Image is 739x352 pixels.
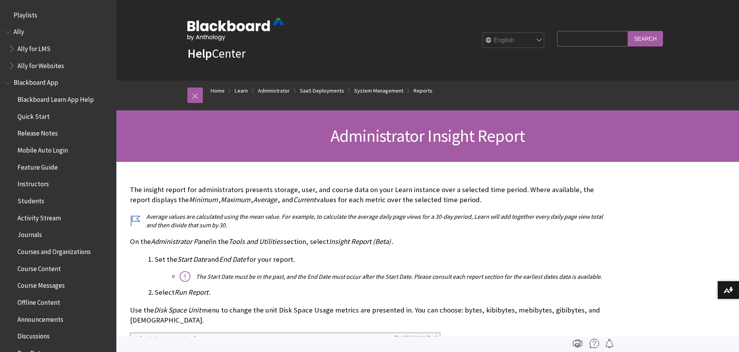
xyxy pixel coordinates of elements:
p: Use the menu to change the unit Disk Space Usage metrics are presented in. You can choose: bytes,... [130,305,611,325]
span: Quick Start [17,110,50,120]
p: Average values are calculated using the mean value. For example, to calculate the average daily p... [130,212,611,230]
a: HelpCenter [187,46,246,61]
span: Course Content [17,262,61,273]
span: Instructors [17,178,49,188]
a: SaaS Deployments [300,86,344,96]
img: Blackboard by Anthology [187,18,284,41]
span: Start Date [177,255,207,264]
span: Blackboard Learn App Help [17,93,94,103]
a: Reports [414,86,433,96]
input: Search [628,31,663,46]
strong: Help [187,46,212,61]
span: Minimum [189,195,218,204]
nav: Book outline for Playlists [5,9,112,22]
span: Announcements [17,313,63,323]
nav: Book outline for Anthology Ally Help [5,26,112,72]
span: Activity Stream [17,211,61,222]
img: Print [573,339,582,348]
li: Set the and for your report. [155,254,611,281]
span: Ally for LMS [17,42,50,53]
span: Feature Guide [17,161,58,171]
span: Administrator Insight Report [331,125,525,146]
a: Administrator [258,86,290,96]
span: Average [253,195,277,204]
span: End Date [219,255,246,264]
span: Ally [14,26,24,36]
span: Blackboard App [14,76,58,87]
li: Select . [155,287,611,298]
a: Learn [235,86,248,96]
span: Tools and Utilities [228,237,283,246]
p: The insight report for administrators presents storage, user, and course data on your Learn insta... [130,185,611,205]
span: Courses and Organizations [17,245,91,256]
span: Offline Content [17,296,60,306]
span: Run Report [175,288,208,297]
span: Mobile Auto Login [17,144,68,154]
span: Insight Report (Beta) [329,237,391,246]
span: Course Messages [17,279,65,290]
span: Discussions [17,330,50,340]
span: Playlists [14,9,37,19]
select: Site Language Selector [483,33,545,48]
span: Administrator Panel [151,237,210,246]
span: Disk Space Unit [154,306,201,314]
span: Maximum [221,195,250,204]
span: Ally for Websites [17,59,64,70]
img: Follow this page [605,339,614,348]
span: Students [17,194,44,205]
a: Home [211,86,225,96]
span: Journals [17,228,42,239]
p: The Start Date must be in the past, and the End Date must occur after the Start Date. Please cons... [180,272,611,281]
p: On the in the section, select . [130,237,611,247]
a: System Management [354,86,403,96]
span: Release Notes [17,127,58,137]
span: Current [293,195,316,204]
img: More help [590,339,599,348]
